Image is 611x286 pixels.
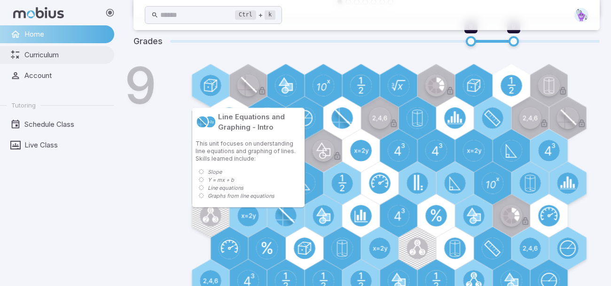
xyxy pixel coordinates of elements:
[218,112,301,132] p: Line Equations and Graphing - Intro
[208,192,274,200] p: Graphs from line equations
[24,119,108,130] span: Schedule Class
[265,10,275,20] kbd: k
[133,35,163,48] h5: Grades
[574,8,588,22] img: pentagon.svg
[24,140,108,150] span: Live Class
[203,116,216,129] a: Algebra
[196,116,209,129] a: Slope/Linear Equations
[208,184,243,192] p: Line equations
[208,176,234,184] p: Y = mx + b
[24,70,108,81] span: Account
[235,9,275,21] div: +
[11,101,36,109] span: Tutoring
[235,10,256,20] kbd: Ctrl
[125,60,157,111] h1: 9
[208,168,222,176] p: Slope
[24,50,108,60] span: Curriculum
[24,29,108,39] span: Home
[196,140,301,162] p: This unit focuses on understanding line equations and graphing of lines. Skills learned include:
